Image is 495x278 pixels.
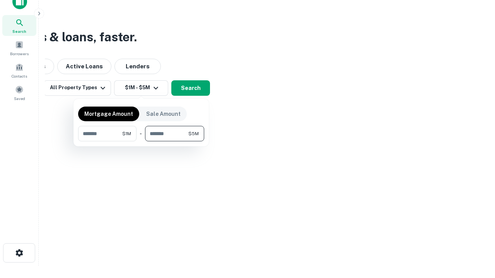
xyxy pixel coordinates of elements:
[146,110,181,118] p: Sale Amount
[84,110,133,118] p: Mortgage Amount
[188,130,199,137] span: $5M
[456,216,495,253] iframe: Chat Widget
[140,126,142,141] div: -
[122,130,131,137] span: $1M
